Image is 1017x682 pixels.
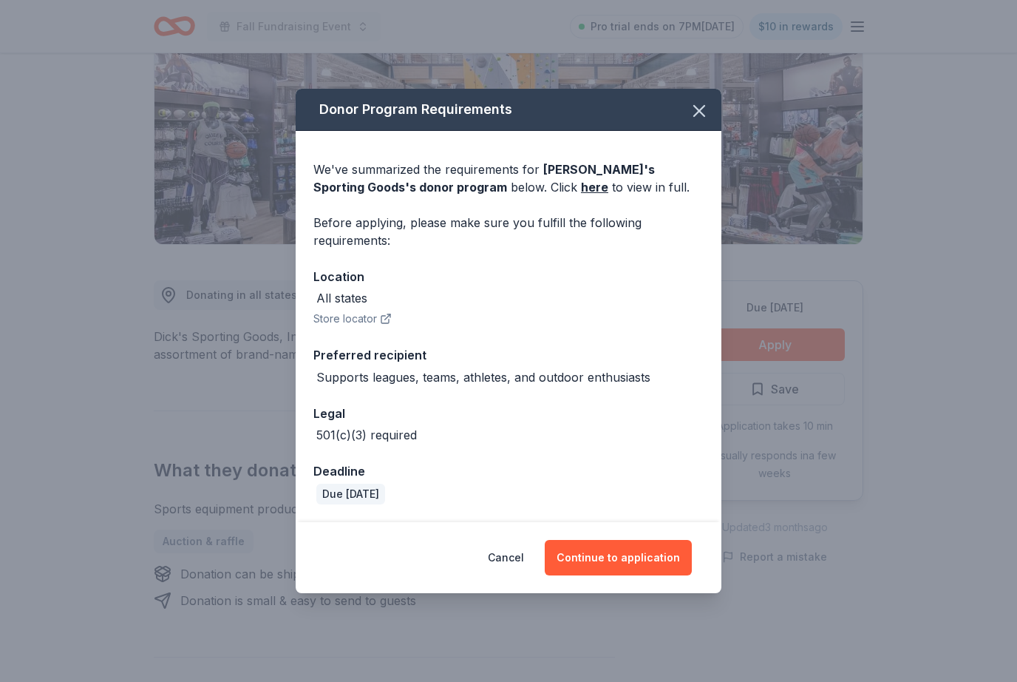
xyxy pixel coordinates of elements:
div: 501(c)(3) required [316,426,417,444]
button: Store locator [313,310,392,328]
div: Preferred recipient [313,345,704,365]
div: Donor Program Requirements [296,89,721,131]
div: Before applying, please make sure you fulfill the following requirements: [313,214,704,249]
div: All states [316,289,367,307]
div: Legal [313,404,704,423]
button: Continue to application [545,540,692,575]
div: Supports leagues, teams, athletes, and outdoor enthusiasts [316,368,650,386]
div: Deadline [313,462,704,481]
button: Cancel [488,540,524,575]
a: here [581,178,608,196]
div: Due [DATE] [316,484,385,504]
div: We've summarized the requirements for below. Click to view in full. [313,161,704,196]
div: Location [313,267,704,286]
